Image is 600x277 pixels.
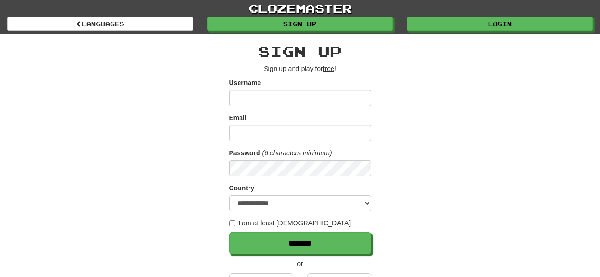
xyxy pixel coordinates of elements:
[407,17,593,31] a: Login
[229,259,371,268] p: or
[229,220,235,226] input: I am at least [DEMOGRAPHIC_DATA]
[229,218,351,228] label: I am at least [DEMOGRAPHIC_DATA]
[7,17,193,31] a: Languages
[207,17,393,31] a: Sign up
[229,113,247,123] label: Email
[323,65,334,72] u: free
[229,44,371,59] h2: Sign up
[229,64,371,73] p: Sign up and play for !
[229,183,255,193] label: Country
[229,78,261,88] label: Username
[262,149,332,157] em: (6 characters minimum)
[229,148,260,158] label: Password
